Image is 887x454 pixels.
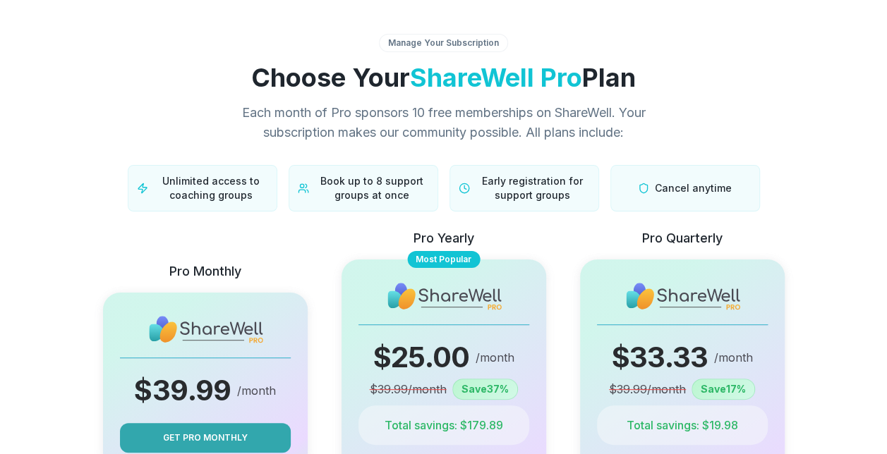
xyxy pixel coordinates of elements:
p: Pro Monthly [169,262,241,281]
p: Pro Yearly [414,228,474,248]
span: Cancel anytime [655,181,732,195]
span: Unlimited access to coaching groups [154,174,268,202]
p: Pro Quarterly [642,228,723,248]
h1: Choose Your Plan [39,63,849,92]
p: Each month of Pro sponsors 10 free memberships on ShareWell. Your subscription makes our communit... [207,103,681,142]
span: Get Pro Monthly [163,431,248,444]
span: Book up to 8 support groups at once [315,174,429,202]
button: Get Pro Monthly [120,423,291,453]
span: ShareWell Pro [410,62,582,93]
div: Manage Your Subscription [379,34,508,52]
span: Early registration for support groups [476,174,590,202]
